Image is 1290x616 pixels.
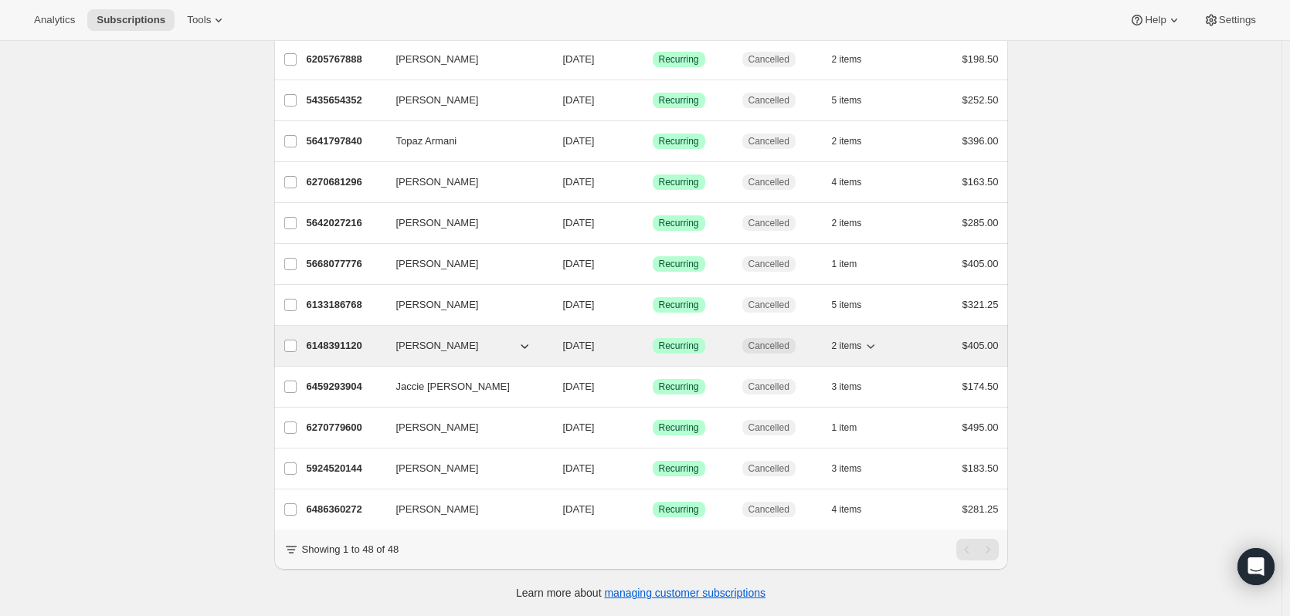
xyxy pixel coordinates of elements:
button: [PERSON_NAME] [387,456,541,481]
span: [DATE] [563,258,595,269]
button: 4 items [832,499,879,520]
span: [DATE] [563,299,595,310]
button: 3 items [832,376,879,398]
span: [DATE] [563,94,595,106]
span: $285.00 [962,217,999,228]
button: Topaz Armani [387,129,541,154]
button: 4 items [832,171,879,193]
span: [DATE] [563,217,595,228]
button: 3 items [832,458,879,479]
span: Recurring [659,381,699,393]
span: Cancelled [749,340,789,352]
span: 1 item [832,421,857,434]
p: 6148391120 [307,338,384,354]
span: $396.00 [962,135,999,147]
span: [PERSON_NAME] [396,297,479,313]
button: Help [1120,9,1190,31]
button: 2 items [832,49,879,70]
span: Cancelled [749,421,789,434]
button: [PERSON_NAME] [387,293,541,317]
span: [PERSON_NAME] [396,174,479,190]
p: 5642027216 [307,215,384,231]
div: 6205767888[PERSON_NAME][DATE]SuccessRecurringCancelled2 items$198.50 [307,49,999,70]
span: Cancelled [749,176,789,188]
button: 5 items [832,294,879,316]
button: 2 items [832,130,879,152]
span: Cancelled [749,53,789,66]
span: Cancelled [749,462,789,475]
span: 3 items [832,381,862,393]
span: Recurring [659,176,699,188]
span: $321.25 [962,299,999,310]
button: Settings [1194,9,1265,31]
span: [PERSON_NAME] [396,338,479,354]
span: [PERSON_NAME] [396,93,479,108]
div: 5668077776[PERSON_NAME][DATE]SuccessRecurringCancelled1 item$405.00 [307,253,999,275]
span: [DATE] [563,421,595,433]
p: 6459293904 [307,379,384,394]
span: $281.25 [962,503,999,515]
button: [PERSON_NAME] [387,252,541,276]
span: $183.50 [962,462,999,474]
span: $198.50 [962,53,999,65]
p: Learn more about [516,585,766,601]
p: Showing 1 to 48 of 48 [302,542,399,557]
span: Topaz Armani [396,134,457,149]
div: 5642027216[PERSON_NAME][DATE]SuccessRecurringCancelled2 items$285.00 [307,212,999,234]
span: Cancelled [749,258,789,270]
span: Settings [1219,14,1256,26]
span: Tools [187,14,211,26]
p: 6270681296 [307,174,384,190]
button: Tools [178,9,236,31]
button: 2 items [832,212,879,234]
button: 2 items [832,335,879,357]
p: 6133186768 [307,297,384,313]
span: [DATE] [563,381,595,392]
span: Help [1145,14,1166,26]
span: Subscriptions [97,14,165,26]
span: 5 items [832,299,862,311]
div: 6486360272[PERSON_NAME][DATE]SuccessRecurringCancelled4 items$281.25 [307,499,999,520]
span: 2 items [832,340,862,352]
p: 5435654352 [307,93,384,108]
span: 2 items [832,53,862,66]
span: $495.00 [962,421,999,433]
div: 5924520144[PERSON_NAME][DATE]SuccessRecurringCancelled3 items$183.50 [307,458,999,479]
span: [DATE] [563,340,595,351]
p: 6486360272 [307,502,384,517]
span: Cancelled [749,299,789,311]
span: [DATE] [563,135,595,147]
span: $163.50 [962,176,999,188]
p: 5668077776 [307,256,384,272]
span: [DATE] [563,176,595,188]
span: Cancelled [749,217,789,229]
span: Cancelled [749,135,789,147]
p: 6205767888 [307,52,384,67]
div: 6133186768[PERSON_NAME][DATE]SuccessRecurringCancelled5 items$321.25 [307,294,999,316]
span: $405.00 [962,340,999,351]
span: 4 items [832,503,862,516]
span: 1 item [832,258,857,270]
span: Recurring [659,503,699,516]
span: [PERSON_NAME] [396,52,479,67]
div: 5435654352[PERSON_NAME][DATE]SuccessRecurringCancelled5 items$252.50 [307,90,999,111]
span: Recurring [659,340,699,352]
button: Subscriptions [87,9,175,31]
span: Analytics [34,14,75,26]
nav: Pagination [956,539,999,560]
span: [DATE] [563,53,595,65]
span: 3 items [832,462,862,475]
span: Recurring [659,217,699,229]
button: [PERSON_NAME] [387,497,541,522]
span: [PERSON_NAME] [396,215,479,231]
span: [PERSON_NAME] [396,461,479,476]
span: Jaccie [PERSON_NAME] [396,379,510,394]
span: $252.50 [962,94,999,106]
div: 6270681296[PERSON_NAME][DATE]SuccessRecurringCancelled4 items$163.50 [307,171,999,193]
button: 5 items [832,90,879,111]
span: 4 items [832,176,862,188]
span: $405.00 [962,258,999,269]
button: [PERSON_NAME] [387,88,541,113]
p: 5641797840 [307,134,384,149]
span: Recurring [659,53,699,66]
